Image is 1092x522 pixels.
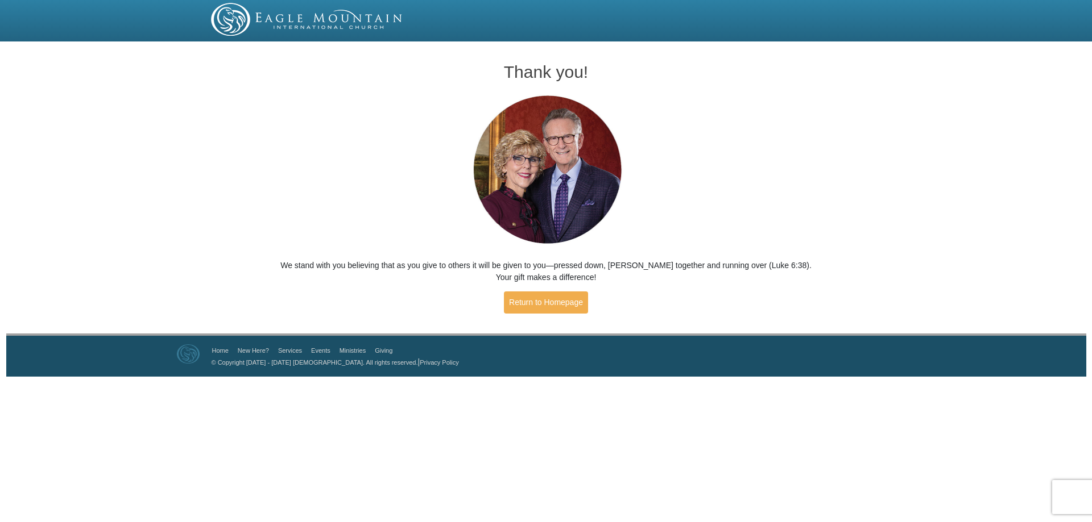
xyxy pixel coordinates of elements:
img: EMIC [211,3,403,36]
a: Ministries [340,347,366,354]
a: Giving [375,347,392,354]
p: | [208,356,459,368]
img: Pastors George and Terri Pearsons [462,92,630,248]
a: Services [278,347,302,354]
a: Privacy Policy [420,359,458,366]
a: Home [212,347,229,354]
h1: Thank you! [279,62,813,81]
img: Eagle Mountain International Church [177,344,200,364]
a: Events [311,347,330,354]
p: We stand with you believing that as you give to others it will be given to you—pressed down, [PER... [279,260,813,283]
a: New Here? [238,347,269,354]
a: Return to Homepage [504,291,588,314]
a: © Copyright [DATE] - [DATE] [DEMOGRAPHIC_DATA]. All rights reserved. [212,359,418,366]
